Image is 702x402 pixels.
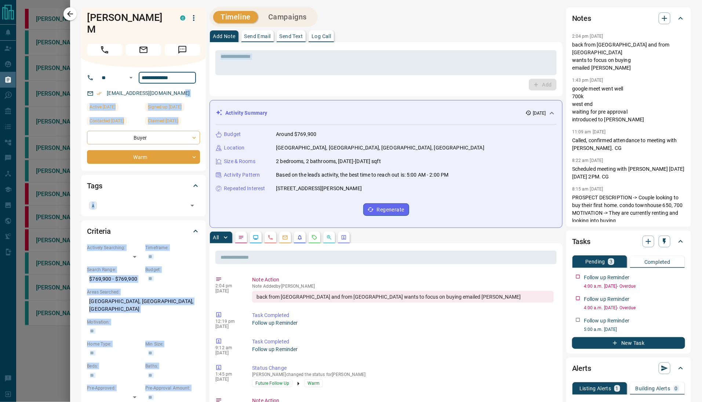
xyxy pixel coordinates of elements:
[252,364,554,372] p: Status Change
[276,171,448,179] p: Based on the lead's activity, the best time to reach out is: 5:00 AM - 2:00 PM
[216,106,556,120] div: Activity Summary[DATE]
[215,288,241,294] p: [DATE]
[572,362,591,374] h2: Alerts
[213,11,258,23] button: Timeline
[341,235,347,240] svg: Agent Actions
[148,117,178,125] span: Claimed [DATE]
[127,73,135,82] button: Open
[276,185,362,192] p: [STREET_ADDRESS][PERSON_NAME]
[145,266,200,273] p: Budget:
[224,130,241,138] p: Budget
[584,283,685,289] p: 4:00 a.m. [DATE] - Overdue
[224,158,255,165] p: Size & Rooms
[308,380,320,387] span: Warm
[282,235,288,240] svg: Emails
[87,222,200,240] div: Criteria
[87,103,142,113] div: Sun Jul 27 2025
[145,385,200,391] p: Pre-Approval Amount:
[312,34,331,39] p: Log Call
[584,274,629,281] p: Follow up Reminder
[616,386,619,391] p: 1
[145,117,200,127] div: Fri Aug 01 2025
[244,34,271,39] p: Send Email
[87,177,200,195] div: Tags
[165,44,200,56] span: Message
[252,346,554,353] p: Follow up Reminder
[255,380,289,387] span: Future Follow Up
[276,158,381,165] p: 2 bedrooms, 2 bathrooms, [DATE]-[DATE] sqft
[87,150,200,164] div: Warm
[213,235,219,240] p: All
[261,11,314,23] button: Campaigns
[268,235,273,240] svg: Calls
[572,34,603,39] p: 2:04 pm [DATE]
[87,244,142,251] p: Actively Searching:
[585,259,605,264] p: Pending
[238,235,244,240] svg: Notes
[145,341,200,347] p: Min Size:
[87,385,142,391] p: Pre-Approved:
[675,386,678,391] p: 0
[145,103,200,113] div: Sun Jul 27 2025
[107,90,190,96] a: [EMAIL_ADDRESS][DOMAIN_NAME]
[87,341,142,347] p: Home Type:
[187,200,197,211] button: Open
[572,337,685,349] button: New Task
[97,91,102,96] svg: Email Verified
[253,235,259,240] svg: Lead Browsing Activity
[363,203,409,216] button: Regenerate
[252,291,554,303] div: back from [GEOGRAPHIC_DATA] and from [GEOGRAPHIC_DATA] wants to focus on buying emailed [PERSON_N...
[584,326,685,333] p: 5:00 a.m. [DATE]
[215,319,241,324] p: 12:19 pm
[225,109,267,117] p: Activity Summary
[90,103,116,111] span: Active [DATE]
[584,317,629,325] p: Follow up Reminder
[572,85,685,123] p: google meet went well 700k west end waiting for pre approval introduced to [PERSON_NAME]
[312,235,317,240] svg: Requests
[87,319,200,325] p: Motivation:
[252,311,554,319] p: Task Completed
[90,117,124,125] span: Contacted [DATE]
[572,129,606,134] p: 11:09 am [DATE]
[224,171,260,179] p: Activity Pattern
[297,235,303,240] svg: Listing Alerts
[572,12,591,24] h2: Notes
[533,110,546,117] p: [DATE]
[572,165,685,181] p: Scheduled meeting with [PERSON_NAME] [DATE][DATE] 2PM. CG
[572,233,685,250] div: Tasks
[87,131,200,144] div: Buyer
[252,372,554,377] p: [PERSON_NAME] changed the status for [PERSON_NAME]
[145,244,200,251] p: Timeframe:
[572,187,603,192] p: 8:15 am [DATE]
[87,117,142,127] div: Sun Jul 27 2025
[224,144,244,152] p: Location
[572,137,685,152] p: Called, confirmed attendance to meeting with [PERSON_NAME]. CG
[87,180,102,192] h2: Tags
[87,44,122,56] span: Call
[572,41,685,72] p: back from [GEOGRAPHIC_DATA] and from [GEOGRAPHIC_DATA] wants to focus on buying emailed [PERSON_N...
[584,295,629,303] p: Follow up Reminder
[87,295,200,315] p: [GEOGRAPHIC_DATA], [GEOGRAPHIC_DATA], [GEOGRAPHIC_DATA]
[636,386,670,391] p: Building Alerts
[572,194,685,325] p: PROSPECT DESCRIPTION -> Couple looking to buy their first home. condo townhouse 650, 700 MOTIVATI...
[224,185,265,192] p: Repeated Interest
[610,259,612,264] p: 3
[572,158,603,163] p: 8:22 am [DATE]
[252,284,554,289] p: Note Added by [PERSON_NAME]
[276,130,316,138] p: Around $769,900
[252,276,554,284] p: Note Action
[87,225,111,237] h2: Criteria
[87,289,200,295] p: Areas Searched:
[145,363,200,369] p: Baths:
[215,372,241,377] p: 1:45 pm
[215,350,241,355] p: [DATE]
[213,34,235,39] p: Add Note
[87,273,142,285] p: $769,900 - $769,900
[87,12,169,35] h1: [PERSON_NAME] M
[584,305,685,311] p: 4:00 a.m. [DATE] - Overdue
[215,324,241,329] p: [DATE]
[572,359,685,377] div: Alerts
[252,319,554,327] p: Follow up Reminder
[644,259,670,265] p: Completed
[572,236,590,247] h2: Tasks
